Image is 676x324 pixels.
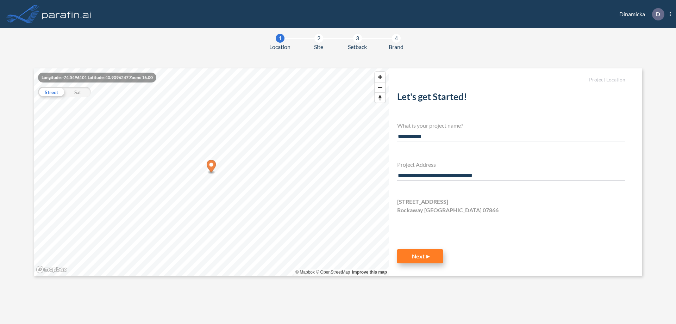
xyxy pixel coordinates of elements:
[40,7,93,21] img: logo
[352,270,387,275] a: Improve this map
[316,270,350,275] a: OpenStreetMap
[375,82,385,92] button: Zoom out
[38,87,64,97] div: Street
[269,43,290,51] span: Location
[656,11,660,17] p: D
[397,77,625,83] h5: Project Location
[34,68,389,276] canvas: Map
[397,122,625,129] h4: What is your project name?
[314,43,323,51] span: Site
[295,270,315,275] a: Mapbox
[353,34,362,43] div: 3
[375,93,385,103] span: Reset bearing to north
[397,197,448,206] span: [STREET_ADDRESS]
[375,72,385,82] button: Zoom in
[64,87,91,97] div: Sat
[207,160,216,175] div: Map marker
[348,43,367,51] span: Setback
[36,265,67,274] a: Mapbox homepage
[389,43,403,51] span: Brand
[397,206,499,214] span: Rockaway [GEOGRAPHIC_DATA] 07866
[397,161,625,168] h4: Project Address
[609,8,671,20] div: Dinamicka
[38,73,156,82] div: Longitude: -74.5496101 Latitude: 40.9096247 Zoom: 16.00
[397,249,443,263] button: Next
[314,34,323,43] div: 2
[392,34,401,43] div: 4
[276,34,284,43] div: 1
[397,91,625,105] h2: Let's get Started!
[375,92,385,103] button: Reset bearing to north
